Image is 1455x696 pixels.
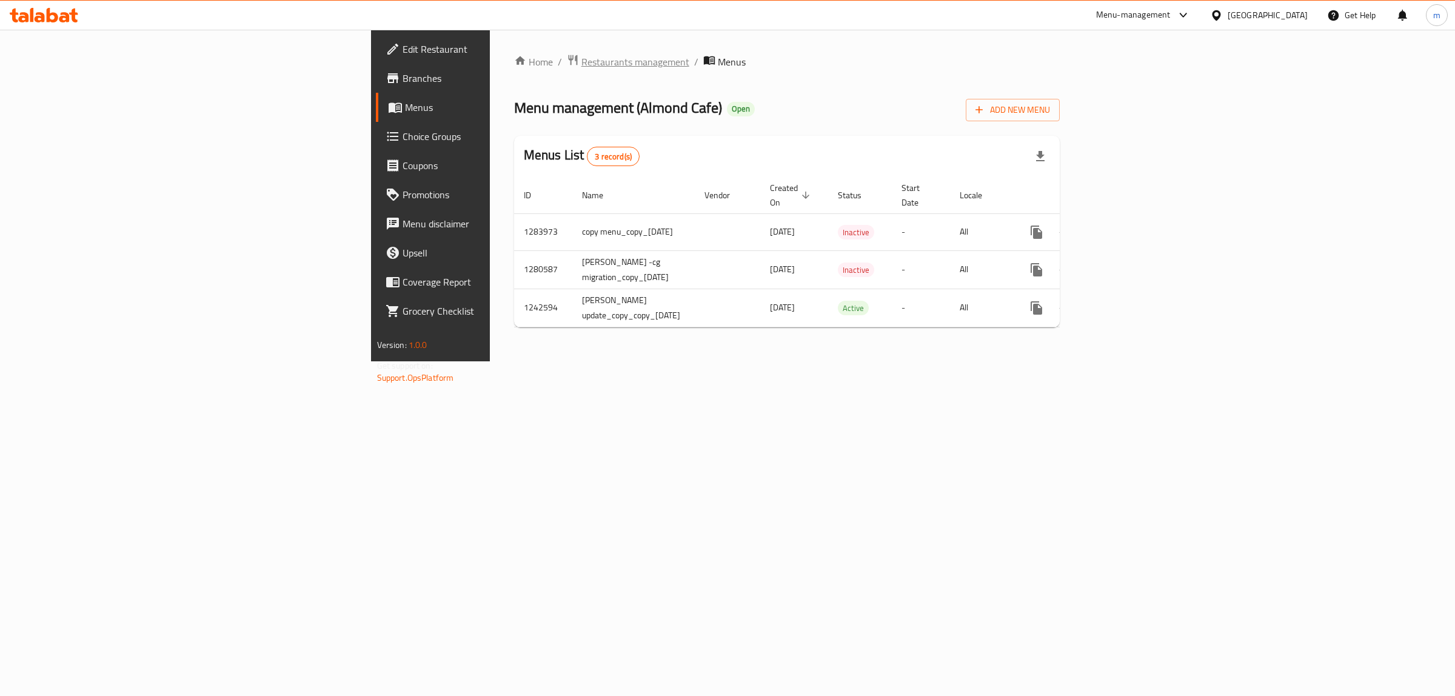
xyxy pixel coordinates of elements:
[1022,293,1051,323] button: more
[950,213,1012,250] td: All
[838,263,874,277] span: Inactive
[770,181,814,210] span: Created On
[892,250,950,289] td: -
[950,250,1012,289] td: All
[838,188,877,202] span: Status
[376,209,614,238] a: Menu disclaimer
[376,64,614,93] a: Branches
[892,289,950,327] td: -
[1051,255,1080,284] button: Change Status
[514,94,722,121] span: Menu management ( Almond Cafe )
[587,151,639,162] span: 3 record(s)
[1012,177,1148,214] th: Actions
[838,301,869,315] span: Active
[403,42,604,56] span: Edit Restaurant
[838,226,874,239] span: Inactive
[376,93,614,122] a: Menus
[376,238,614,267] a: Upsell
[770,299,795,315] span: [DATE]
[377,337,407,353] span: Version:
[892,213,950,250] td: -
[514,54,1060,70] nav: breadcrumb
[377,370,454,386] a: Support.OpsPlatform
[403,246,604,260] span: Upsell
[572,289,695,327] td: [PERSON_NAME] update_copy_copy_[DATE]
[572,250,695,289] td: [PERSON_NAME] -cg migration_copy_[DATE]
[514,177,1148,327] table: enhanced table
[1228,8,1308,22] div: [GEOGRAPHIC_DATA]
[704,188,746,202] span: Vendor
[1022,218,1051,247] button: more
[567,54,689,70] a: Restaurants management
[718,55,746,69] span: Menus
[403,187,604,202] span: Promotions
[901,181,935,210] span: Start Date
[975,102,1050,118] span: Add New Menu
[1022,255,1051,284] button: more
[376,296,614,326] a: Grocery Checklist
[694,55,698,69] li: /
[524,188,547,202] span: ID
[1051,293,1080,323] button: Change Status
[376,180,614,209] a: Promotions
[403,216,604,231] span: Menu disclaimer
[403,158,604,173] span: Coupons
[405,100,604,115] span: Menus
[838,225,874,239] div: Inactive
[1433,8,1440,22] span: m
[727,102,755,116] div: Open
[966,99,1060,121] button: Add New Menu
[403,129,604,144] span: Choice Groups
[582,188,619,202] span: Name
[403,304,604,318] span: Grocery Checklist
[376,122,614,151] a: Choice Groups
[1051,218,1080,247] button: Change Status
[770,224,795,239] span: [DATE]
[572,213,695,250] td: copy menu_copy_[DATE]
[581,55,689,69] span: Restaurants management
[1026,142,1055,171] div: Export file
[376,151,614,180] a: Coupons
[403,275,604,289] span: Coverage Report
[377,358,433,373] span: Get support on:
[727,104,755,114] span: Open
[376,35,614,64] a: Edit Restaurant
[403,71,604,85] span: Branches
[1096,8,1171,22] div: Menu-management
[376,267,614,296] a: Coverage Report
[950,289,1012,327] td: All
[409,337,427,353] span: 1.0.0
[770,261,795,277] span: [DATE]
[524,146,640,166] h2: Menus List
[960,188,998,202] span: Locale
